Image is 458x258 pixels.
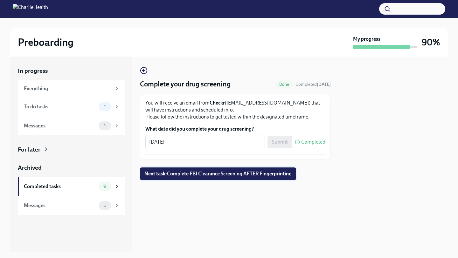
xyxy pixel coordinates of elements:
[275,82,293,87] span: Done
[100,123,110,128] span: 1
[18,146,40,154] div: For later
[18,80,125,97] a: Everything
[13,4,48,14] img: CharlieHealth
[100,104,110,109] span: 1
[422,37,440,48] h3: 90%
[18,36,73,49] h2: Preboarding
[18,67,125,75] a: In progress
[100,184,110,189] span: 9
[18,146,125,154] a: For later
[149,138,261,146] textarea: [DATE]
[24,122,96,129] div: Messages
[24,183,96,190] div: Completed tasks
[140,79,231,89] h4: Complete your drug screening
[317,82,331,87] strong: [DATE]
[353,36,380,43] strong: My progress
[301,139,325,145] span: Completed
[18,164,125,172] a: Archived
[144,171,292,177] span: Next task : Complete FBI Clearance Screening AFTER Fingerprinting
[295,82,331,87] span: Completed
[295,81,331,87] span: October 2nd, 2025 14:35
[24,202,96,209] div: Messages
[210,100,225,106] strong: Checkr
[24,85,111,92] div: Everything
[18,116,125,135] a: Messages1
[145,99,325,120] p: You will receive an email from ([EMAIL_ADDRESS][DOMAIN_NAME]) that will have instructions and sch...
[145,126,325,132] label: What date did you complete your drug screening?
[100,203,110,208] span: 0
[18,177,125,196] a: Completed tasks9
[18,97,125,116] a: To do tasks1
[140,167,296,180] button: Next task:Complete FBI Clearance Screening AFTER Fingerprinting
[24,103,96,110] div: To do tasks
[18,196,125,215] a: Messages0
